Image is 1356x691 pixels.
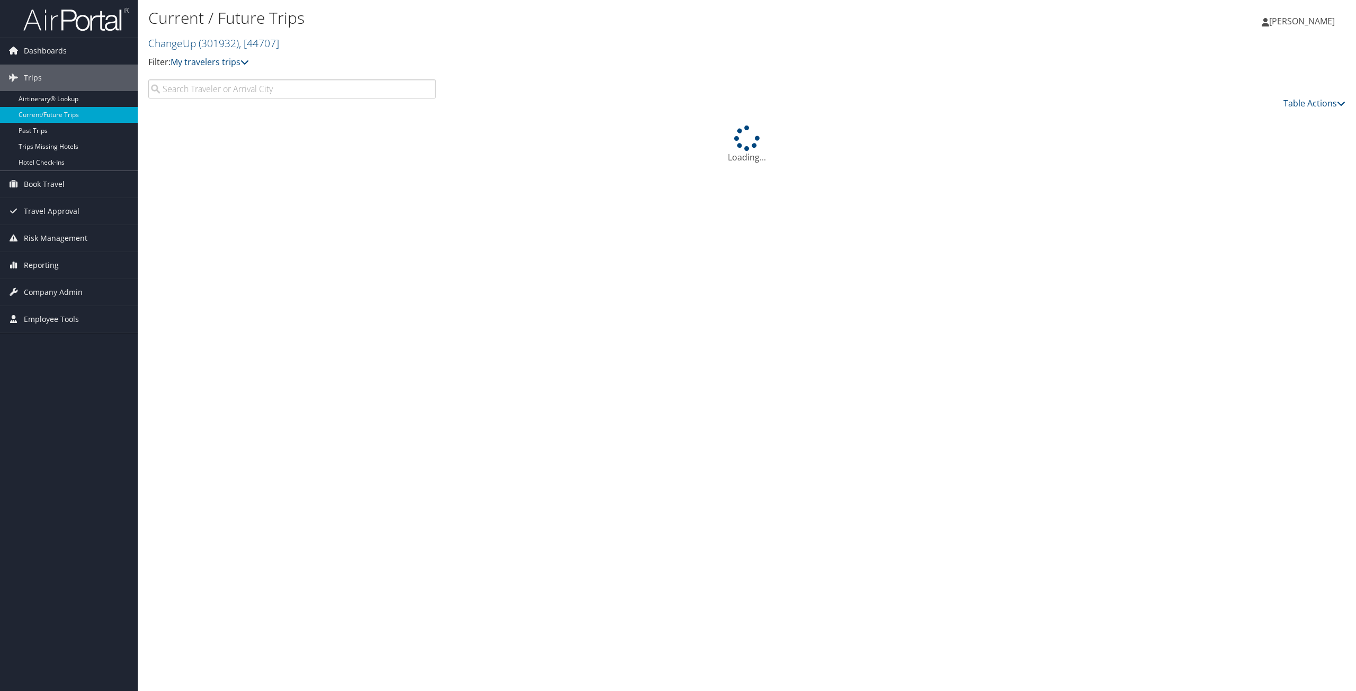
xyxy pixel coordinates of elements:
span: Book Travel [24,171,65,198]
a: [PERSON_NAME] [1262,5,1345,37]
span: Employee Tools [24,306,79,333]
a: My travelers trips [171,56,249,68]
span: Risk Management [24,225,87,252]
span: Trips [24,65,42,91]
span: [PERSON_NAME] [1269,15,1335,27]
a: Table Actions [1283,97,1345,109]
span: , [ 44707 ] [239,36,279,50]
div: Loading... [148,125,1345,164]
span: Travel Approval [24,198,79,225]
img: airportal-logo.png [23,7,129,32]
input: Search Traveler or Arrival City [148,79,436,98]
span: Dashboards [24,38,67,64]
a: ChangeUp [148,36,279,50]
span: ( 301932 ) [199,36,239,50]
p: Filter: [148,56,947,69]
span: Reporting [24,252,59,279]
h1: Current / Future Trips [148,7,947,29]
span: Company Admin [24,279,83,306]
